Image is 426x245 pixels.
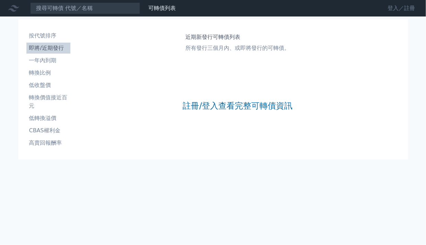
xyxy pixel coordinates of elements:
[26,114,70,122] li: 低轉換溢價
[186,33,290,41] h1: 近期新發行可轉債列表
[186,44,290,52] p: 所有發行三個月內、或即將發行的可轉債。
[26,30,70,41] a: 按代號排序
[26,92,70,111] a: 轉換價值接近百元
[26,137,70,148] a: 高賣回報酬率
[26,126,70,135] li: CBAS權利金
[26,139,70,147] li: 高賣回報酬率
[148,5,176,11] a: 可轉債列表
[183,100,292,111] a: 註冊/登入查看完整可轉債資訊
[26,55,70,66] a: 一年內到期
[26,67,70,78] a: 轉換比例
[26,80,70,91] a: 低收盤價
[26,81,70,89] li: 低收盤價
[26,43,70,54] a: 即將/近期發行
[30,2,140,14] input: 搜尋可轉債 代號／名稱
[26,44,70,52] li: 即將/近期發行
[26,69,70,77] li: 轉換比例
[26,93,70,110] li: 轉換價值接近百元
[26,125,70,136] a: CBAS權利金
[26,32,70,40] li: 按代號排序
[26,56,70,65] li: 一年內到期
[26,113,70,124] a: 低轉換溢價
[382,3,421,14] a: 登入／註冊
